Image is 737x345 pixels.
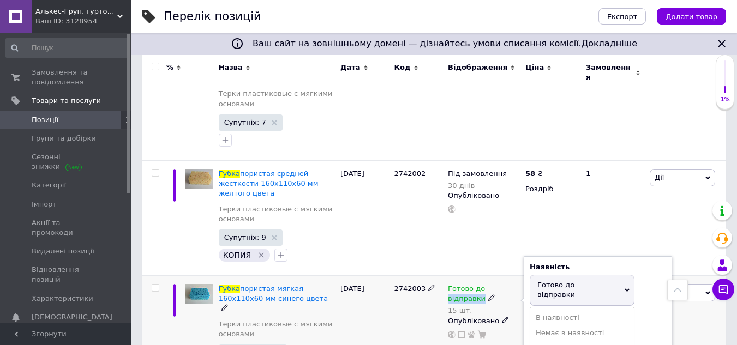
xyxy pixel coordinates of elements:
[716,96,734,104] div: 1%
[32,218,101,238] span: Акції та промокоди
[607,13,638,21] span: Експорт
[223,251,251,259] span: КОПИЯ
[35,7,117,16] span: Алькес-Груп, гуртова та роздрібна торгівля товарами для ремонту і будівництва
[32,246,94,256] span: Видалені позиції
[448,191,520,201] div: Опубліковано
[185,284,213,304] img: Губка пористая мягкая 160х110х60 мм синего цвета
[32,96,101,106] span: Товари та послуги
[448,181,507,190] div: 30 днів
[219,204,335,224] a: Терки пластиковые с мягкими основами
[166,63,173,72] span: %
[525,170,535,178] b: 58
[530,310,634,325] li: В наявності
[253,38,637,49] span: Ваш сайт на зовнішньому домені — дізнайтесь умови списання комісії.
[32,152,101,172] span: Сезонні знижки
[579,45,647,160] div: 2
[448,285,486,306] span: Готово до відправки
[164,11,261,22] div: Перелік позицій
[655,173,664,181] span: Дії
[219,319,335,339] a: Терки пластиковые с мягкими основами
[32,294,93,304] span: Характеристики
[32,134,96,143] span: Групи та добірки
[219,170,319,197] span: пористая средней жесткости 160х110х60 мм желтого цвета
[525,184,577,194] div: Роздріб
[448,316,520,326] div: Опубліковано
[579,160,647,275] div: 1
[530,325,634,341] li: Немає в наявності
[338,160,392,275] div: [DATE]
[530,262,666,272] div: Наявність
[394,170,426,178] span: 2742002
[219,170,319,197] a: Губкапористая средней жесткости 160х110х60 мм желтого цвета
[448,63,507,72] span: Відображення
[598,8,646,25] button: Експорт
[219,170,240,178] span: Губка
[32,199,57,209] span: Імпорт
[525,63,544,72] span: Ціна
[394,285,426,293] span: 2742003
[32,68,101,87] span: Замовлення та повідомлення
[712,279,734,300] button: Чат з покупцем
[32,312,112,322] span: [DEMOGRAPHIC_DATA]
[32,180,66,190] span: Категорії
[5,38,129,58] input: Пошук
[224,234,266,241] span: Супутніх: 9
[537,281,575,299] span: Готово до відправки
[32,115,58,125] span: Позиції
[224,119,266,126] span: Супутніх: 7
[219,89,335,108] a: Терки пластиковые с мягкими основами
[185,169,213,189] img: Губка пористая средней жесткости 160х110х60 мм желтого цвета
[219,285,328,302] a: Губкапористая мягкая 160х110х60 мм синего цвета
[657,8,726,25] button: Додати товар
[338,45,392,160] div: [DATE]
[35,16,131,26] div: Ваш ID: 3128954
[394,63,410,72] span: Код
[525,169,543,179] div: ₴
[219,285,328,302] span: пористая мягкая 160х110х60 мм синего цвета
[448,306,520,314] div: 15 шт.
[340,63,361,72] span: Дата
[32,265,101,285] span: Відновлення позицій
[666,13,717,21] span: Додати товар
[257,251,266,259] svg: Видалити мітку
[586,63,633,82] span: Замовлення
[582,38,637,49] a: Докладніше
[448,170,507,181] span: Під замовлення
[715,37,728,50] svg: Закрити
[219,63,243,72] span: Назва
[219,285,240,293] span: Губка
